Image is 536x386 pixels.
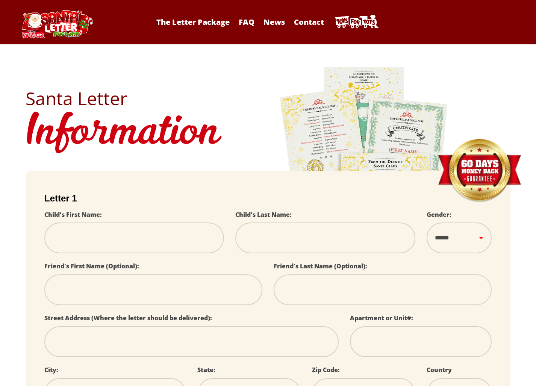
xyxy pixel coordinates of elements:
label: Child's First Name: [44,210,102,219]
a: Contact [290,17,328,27]
label: Friend's Last Name (Optional): [274,262,367,270]
a: FAQ [235,17,258,27]
label: Friend's First Name (Optional): [44,262,139,270]
img: Santa Letter Logo [19,10,94,38]
label: City: [44,366,58,374]
label: Gender: [427,210,451,219]
h2: Letter 1 [44,193,492,204]
a: News [260,17,289,27]
h1: Information [26,107,510,159]
label: Apartment or Unit#: [350,314,413,322]
label: Country [427,366,452,374]
label: Street Address (Where the letter should be delivered): [44,314,212,322]
a: The Letter Package [153,17,233,27]
label: State: [197,366,215,374]
label: Zip Code: [312,366,340,374]
h2: Santa Letter [26,89,510,107]
img: Money Back Guarantee [437,139,522,203]
label: Child's Last Name: [235,210,292,219]
img: letters.png [279,66,448,276]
